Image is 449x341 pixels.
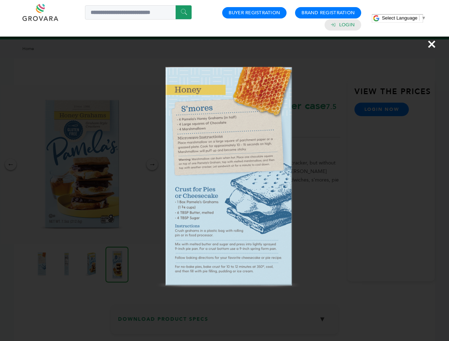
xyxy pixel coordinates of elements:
[88,41,361,314] img: Image Preview
[85,5,192,20] input: Search a product or brand...
[229,10,280,16] a: Buyer Registration
[382,15,417,21] span: Select Language
[421,15,426,21] span: ▼
[301,10,355,16] a: Brand Registration
[427,34,437,54] span: ×
[339,22,355,28] a: Login
[382,15,426,21] a: Select Language​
